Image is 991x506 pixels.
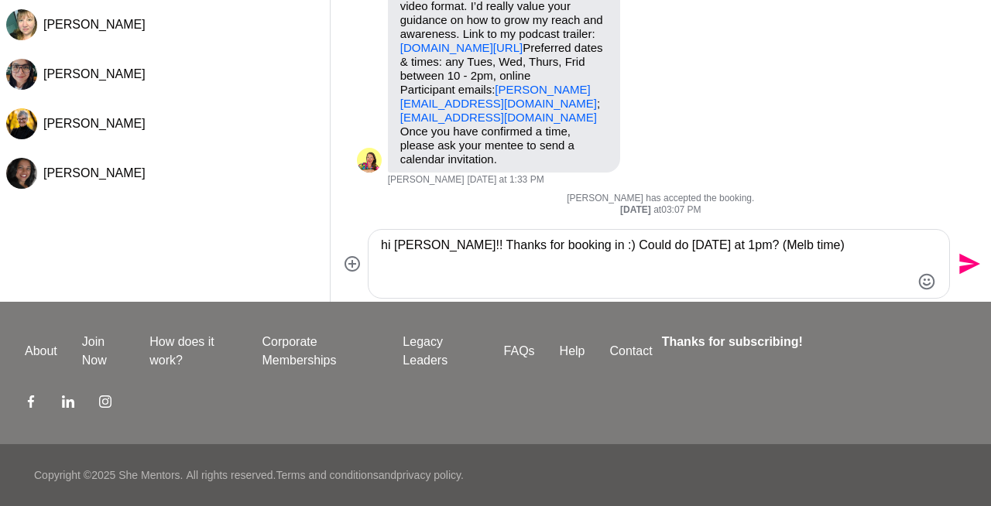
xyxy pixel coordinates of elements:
a: privacy policy [396,469,461,481]
a: [DOMAIN_NAME][URL] [400,41,523,54]
h4: Thanks for subscribing! [662,333,957,351]
img: D [6,158,37,189]
img: T [6,108,37,139]
a: Help [547,342,598,361]
button: Send [950,247,985,282]
a: FAQs [492,342,547,361]
p: [PERSON_NAME] has accepted the booking. [357,193,965,205]
a: [EMAIL_ADDRESS][DOMAIN_NAME] [400,111,597,124]
a: Terms and conditions [276,469,378,481]
p: Once you have confirmed a time, please ask your mentee to send a calendar invitation. [400,125,608,166]
img: P [6,59,37,90]
p: All rights reserved. and . [186,467,463,484]
p: Copyright © 2025 She Mentors . [34,467,183,484]
button: Emoji picker [917,272,936,291]
strong: [DATE] [620,204,653,215]
a: Instagram [99,395,111,413]
a: Corporate Memberships [249,333,390,370]
span: [PERSON_NAME] [43,67,146,80]
textarea: Type your message [381,236,910,292]
div: at 03:07 PM [357,204,965,217]
span: [PERSON_NAME] [43,166,146,179]
a: Facebook [25,395,37,413]
div: Dina Cooper [6,158,37,189]
a: Legacy Leaders [390,333,491,370]
span: [PERSON_NAME] [43,18,146,31]
span: [PERSON_NAME] [43,117,146,130]
a: How does it work? [137,333,249,370]
div: Pratibha Singh [6,59,37,90]
a: [PERSON_NAME][EMAIL_ADDRESS][DOMAIN_NAME] [400,83,597,110]
time: 2025-09-24T03:33:46.366Z [467,174,544,186]
a: Contact [598,342,665,361]
div: Tam Jones [6,108,37,139]
a: Join Now [70,333,137,370]
a: LinkedIn [62,395,74,413]
div: Roslyn Thompson [357,148,382,173]
div: Deb Ashton [6,9,37,40]
span: [PERSON_NAME] [388,174,465,186]
img: R [357,148,382,173]
a: About [12,342,70,361]
img: D [6,9,37,40]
